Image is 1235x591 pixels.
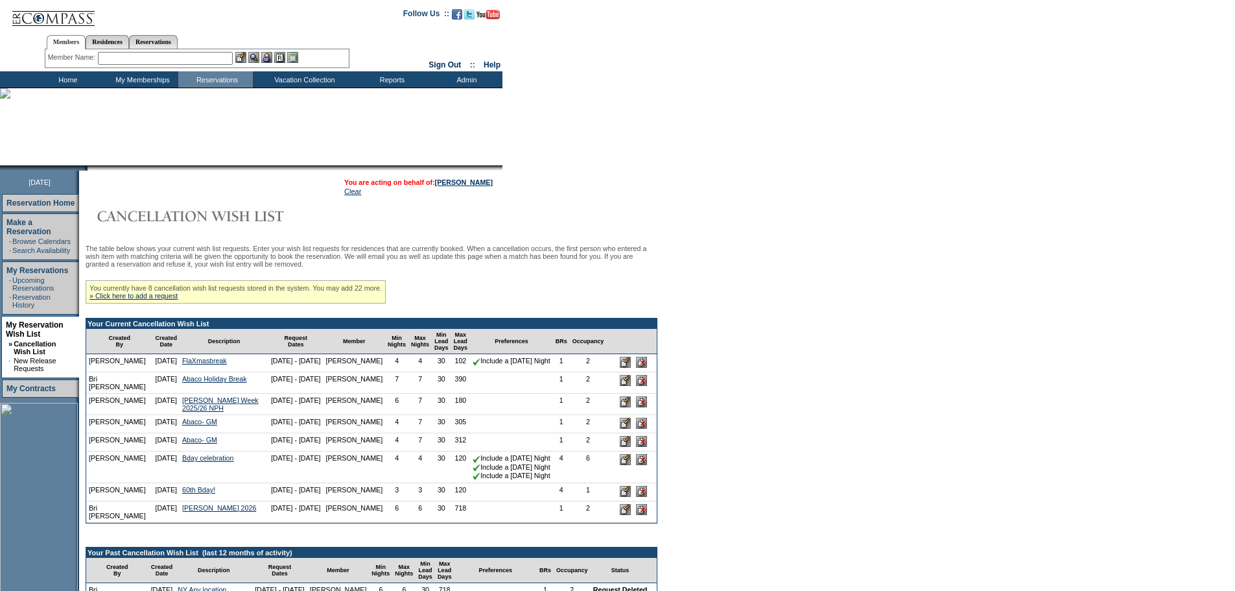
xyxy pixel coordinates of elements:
nobr: [DATE] - [DATE] [271,436,321,444]
a: Subscribe to our YouTube Channel [476,13,500,21]
td: 2 [570,354,607,372]
td: 3 [408,483,432,501]
td: Member [307,558,370,583]
td: 7 [408,372,432,394]
td: 390 [451,372,471,394]
nobr: Include a [DATE] Night [473,454,550,462]
td: [PERSON_NAME] [323,354,385,372]
td: 4 [385,354,408,372]
td: 1 [553,372,570,394]
a: My Contracts [6,384,56,393]
td: 4 [385,415,408,433]
td: Min Lead Days [416,558,435,583]
div: Member Name: [48,52,98,63]
input: Delete this Request [636,454,647,465]
td: Max Nights [408,329,432,354]
td: Follow Us :: [403,8,449,23]
input: Delete this Request [636,504,647,515]
td: 1 [553,501,570,523]
input: Edit this Request [620,436,631,447]
td: 1 [553,433,570,452]
td: [PERSON_NAME] [323,372,385,394]
a: Reservation History [12,293,51,309]
td: Max Lead Days [451,329,471,354]
td: 6 [408,501,432,523]
td: Status [591,558,650,583]
nobr: [DATE] - [DATE] [271,375,321,383]
img: Subscribe to our YouTube Channel [476,10,500,19]
td: [PERSON_NAME] [86,354,152,372]
td: · [9,276,11,292]
td: Member [323,329,385,354]
td: 718 [451,501,471,523]
td: Description [175,558,252,583]
td: Reservations [178,71,253,88]
td: [PERSON_NAME] [323,452,385,483]
td: 1 [553,415,570,433]
a: Follow us on Twitter [464,13,475,21]
td: [DATE] [152,433,180,452]
td: 2 [570,433,607,452]
td: BRs [553,329,570,354]
td: 6 [385,394,408,415]
a: 60th Bday! [182,486,215,494]
td: Min Lead Days [432,329,451,354]
td: 2 [570,372,607,394]
td: [DATE] [152,415,180,433]
a: Make a Reservation [6,218,51,236]
input: Delete this Request [636,357,647,368]
a: Help [484,60,500,69]
td: Min Nights [385,329,408,354]
td: 305 [451,415,471,433]
img: b_calculator.gif [287,52,298,63]
input: Delete this Request [636,436,647,447]
td: 6 [570,452,607,483]
td: 7 [408,433,432,452]
td: Your Past Cancellation Wish List (last 12 months of activity) [86,548,657,558]
td: 102 [451,354,471,372]
td: My Memberships [104,71,178,88]
img: Cancellation Wish List [86,203,345,229]
a: [PERSON_NAME] 2026 [182,504,256,512]
td: · [9,293,11,309]
div: You currently have 8 cancellation wish list requests stored in the system. You may add 22 more. [86,280,386,304]
td: [DATE] [152,452,180,483]
a: » Click here to add a request [89,292,178,300]
td: Max Nights [392,558,416,583]
td: 312 [451,433,471,452]
td: [DATE] [152,501,180,523]
td: 30 [432,452,451,483]
td: · [8,357,12,372]
a: Upcoming Reservations [12,276,54,292]
td: [DATE] [152,354,180,372]
td: [PERSON_NAME] [86,415,152,433]
td: 1 [553,354,570,372]
a: Sign Out [429,60,461,69]
input: Delete this Request [636,396,647,407]
td: [PERSON_NAME] [86,394,152,415]
td: [PERSON_NAME] [323,501,385,523]
a: New Release Requests [14,357,56,372]
td: 1 [570,483,607,501]
td: 120 [451,483,471,501]
td: 30 [432,394,451,415]
td: Occupancy [554,558,591,583]
input: Edit this Request [620,396,631,407]
td: Preferences [454,558,537,583]
a: Clear [344,187,361,195]
span: :: [470,60,475,69]
nobr: Include a [DATE] Night [473,463,550,471]
td: 30 [432,415,451,433]
img: chkSmaller.gif [473,472,480,480]
td: [DATE] [152,483,180,501]
td: Created Date [152,329,180,354]
a: [PERSON_NAME] [435,178,493,186]
td: [DATE] [152,394,180,415]
img: Follow us on Twitter [464,9,475,19]
nobr: [DATE] - [DATE] [271,454,321,462]
td: 4 [553,452,570,483]
td: [PERSON_NAME] [86,483,152,501]
a: Residences [86,35,129,49]
td: 4 [553,483,570,501]
nobr: [DATE] - [DATE] [271,396,321,404]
